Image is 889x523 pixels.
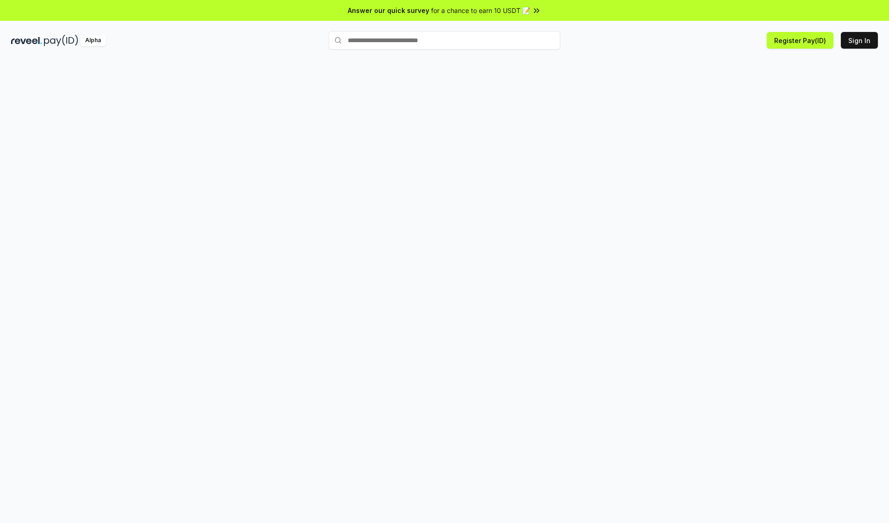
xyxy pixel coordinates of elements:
img: reveel_dark [11,35,42,46]
div: Alpha [80,35,106,46]
button: Sign In [841,32,878,49]
span: for a chance to earn 10 USDT 📝 [431,6,530,15]
span: Answer our quick survey [348,6,429,15]
button: Register Pay(ID) [767,32,833,49]
img: pay_id [44,35,78,46]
